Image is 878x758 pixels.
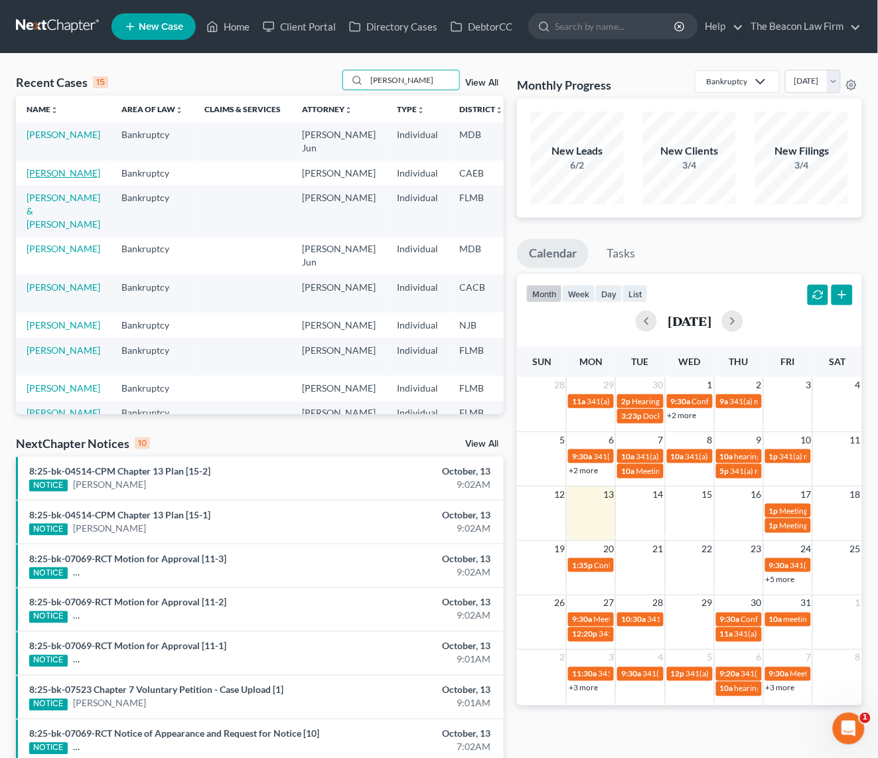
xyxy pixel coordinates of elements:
span: 12p [671,669,685,679]
span: 29 [602,377,615,393]
span: Meeting of Creditors for [PERSON_NAME] & [PERSON_NAME] [636,466,853,476]
a: [PERSON_NAME] [73,697,147,710]
span: 25 [849,541,862,557]
span: 15 [701,487,714,502]
span: New Case [139,22,183,32]
td: Bankruptcy [111,376,194,400]
a: Home [200,15,256,38]
div: October, 13 [346,596,490,609]
input: Search by name... [555,14,676,38]
div: October, 13 [346,727,490,741]
span: 31 [799,595,812,611]
td: Bankruptcy [111,161,194,185]
a: +2 more [569,465,598,475]
td: Individual [386,376,449,400]
div: Bankruptcy [706,76,747,87]
span: Mon [579,356,603,367]
span: Tue [632,356,649,367]
span: 1:35p [572,560,593,570]
span: 23 [750,541,763,557]
a: 8:25-bk-07069-RCT Notice of Appearance and Request for Notice [10] [29,728,319,739]
td: Individual [386,185,449,236]
a: View All [465,78,498,88]
i: unfold_more [344,106,352,114]
a: [PERSON_NAME] [27,382,100,394]
h2: [DATE] [668,314,711,328]
td: [PERSON_NAME] [291,338,386,376]
div: 15 [93,76,108,88]
a: DebtorCC [444,15,519,38]
span: Wed [679,356,701,367]
a: Nameunfold_more [27,104,58,114]
span: 30 [750,595,763,611]
a: Districtunfold_more [459,104,503,114]
div: 6/2 [531,159,624,172]
td: FLMB [449,338,514,376]
td: [PERSON_NAME] Jun [291,122,386,160]
button: week [562,285,595,303]
span: 9:20a [720,669,740,679]
span: 1 [860,713,871,723]
span: 17 [799,487,812,502]
td: [PERSON_NAME] [291,313,386,337]
div: NextChapter Notices [16,435,150,451]
td: Individual [386,122,449,160]
span: 11a [720,629,733,639]
span: 10a [671,451,684,461]
span: 21 [652,541,665,557]
span: 9 [755,432,763,448]
span: 9:30a [720,615,740,625]
a: [PERSON_NAME] [27,407,100,418]
td: FLMB [449,376,514,400]
span: 7 [657,432,665,448]
span: 6 [607,432,615,448]
span: 12 [553,487,566,502]
div: 7:02AM [346,741,490,754]
span: 1p [769,520,778,530]
a: +3 more [766,683,795,693]
span: 9:30a [572,451,592,461]
a: Attorneyunfold_more [302,104,352,114]
span: 341(a) meeting for [PERSON_NAME] & [PERSON_NAME] [593,451,792,461]
td: MDB [449,122,514,160]
td: FLMB [449,185,514,236]
span: 12:20p [572,629,597,639]
td: Bankruptcy [111,237,194,275]
span: Sat [829,356,845,367]
span: Hearing for [PERSON_NAME] and [PERSON_NAME] [632,396,814,406]
div: NOTICE [29,655,68,667]
a: Typeunfold_more [397,104,425,114]
span: 28 [652,595,665,611]
span: 1 [854,595,862,611]
span: 341(a) meeting for [PERSON_NAME] [599,629,727,639]
span: 19 [553,541,566,557]
span: Thu [729,356,749,367]
span: hearing for [PERSON_NAME] [735,451,837,461]
div: 3/4 [643,159,736,172]
span: 10a [720,684,733,694]
span: 20 [602,541,615,557]
i: unfold_more [50,106,58,114]
td: Bankruptcy [111,122,194,160]
span: 341(a) meeting for [PERSON_NAME] [731,466,859,476]
td: MDB [449,237,514,275]
a: +2 more [668,410,697,420]
a: +5 more [766,574,795,584]
div: 9:02AM [346,522,490,535]
span: 11:30a [572,669,597,679]
span: 24 [799,541,812,557]
td: CAEB [449,161,514,185]
span: 4 [854,377,862,393]
span: Docket Text: for [PERSON_NAME] and [PERSON_NAME] [643,411,840,421]
div: NOTICE [29,524,68,536]
a: Client Portal [256,15,342,38]
span: 16 [750,487,763,502]
a: 8:25-bk-04514-CPM Chapter 13 Plan [15-2] [29,465,210,477]
a: +3 more [569,683,598,693]
span: 1p [769,506,778,516]
td: Bankruptcy [111,275,194,313]
div: 9:01AM [346,653,490,666]
h3: Monthly Progress [517,77,611,93]
a: [DEMOGRAPHIC_DATA][PERSON_NAME] & [PERSON_NAME] [73,566,335,579]
div: 9:01AM [346,697,490,710]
